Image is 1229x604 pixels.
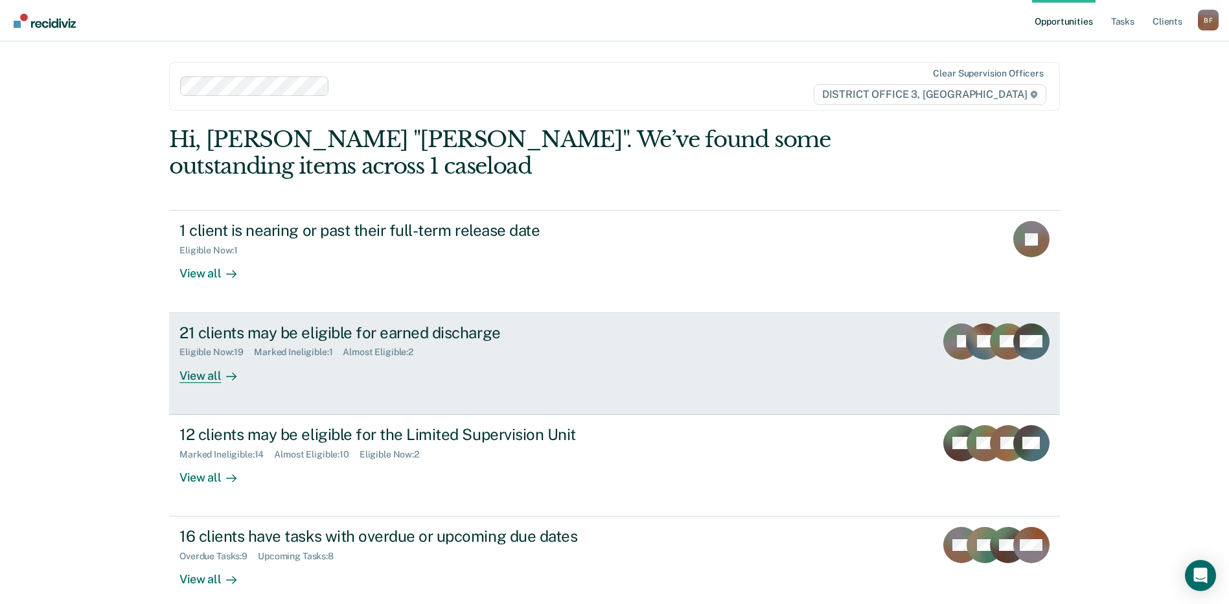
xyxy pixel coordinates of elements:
div: 16 clients have tasks with overdue or upcoming due dates [179,527,634,546]
div: Marked Ineligible : 14 [179,449,274,460]
div: Clear supervision officers [933,68,1043,79]
div: Marked Ineligible : 1 [254,347,343,358]
div: Hi, [PERSON_NAME] "[PERSON_NAME]". We’ve found some outstanding items across 1 caseload [169,126,882,180]
div: Eligible Now : 19 [179,347,254,358]
div: View all [179,256,252,281]
a: 21 clients may be eligible for earned dischargeEligible Now:19Marked Ineligible:1Almost Eligible:... [169,313,1060,415]
div: Almost Eligible : 2 [343,347,424,358]
span: DISTRICT OFFICE 3, [GEOGRAPHIC_DATA] [814,84,1046,105]
div: View all [179,562,252,587]
div: 12 clients may be eligible for the Limited Supervision Unit [179,425,634,444]
img: Recidiviz [14,14,76,28]
div: Eligible Now : 1 [179,245,248,256]
button: Profile dropdown button [1198,10,1219,30]
div: Eligible Now : 2 [360,449,430,460]
div: B F [1198,10,1219,30]
div: 21 clients may be eligible for earned discharge [179,323,634,342]
div: Almost Eligible : 10 [274,449,360,460]
div: 1 client is nearing or past their full-term release date [179,221,634,240]
div: Upcoming Tasks : 8 [258,551,344,562]
div: View all [179,459,252,485]
a: 1 client is nearing or past their full-term release dateEligible Now:1View all [169,210,1060,312]
div: View all [179,358,252,383]
div: Open Intercom Messenger [1185,560,1216,591]
a: 12 clients may be eligible for the Limited Supervision UnitMarked Ineligible:14Almost Eligible:10... [169,415,1060,517]
div: Overdue Tasks : 9 [179,551,258,562]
